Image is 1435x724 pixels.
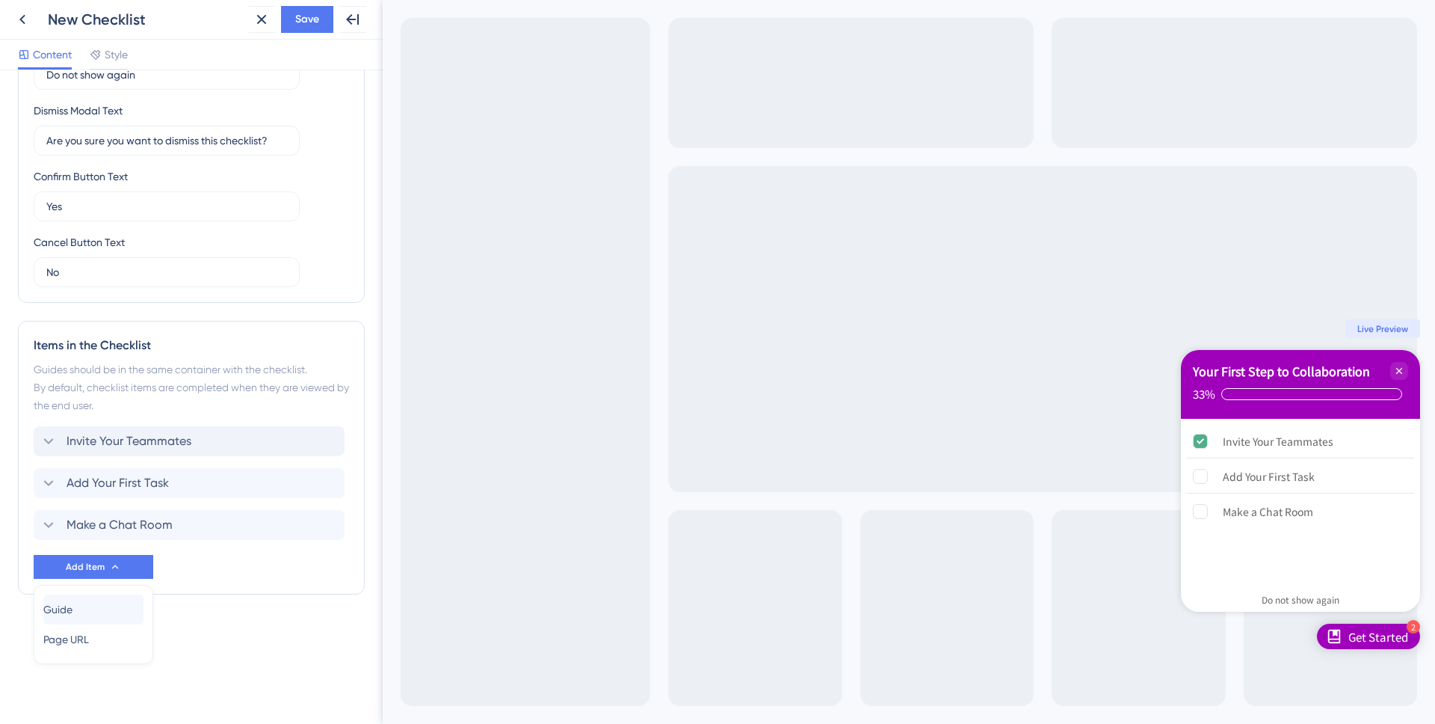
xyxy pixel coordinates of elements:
[810,362,987,380] div: Your First Step to Collaboration
[34,102,123,120] div: Dismiss Modal Text
[67,474,169,492] span: Add Your First Task
[34,168,128,185] div: Confirm Button Text
[48,9,242,30] div: New Checklist
[43,601,72,619] span: Guide
[879,594,957,606] div: Do not show again
[34,555,153,579] button: Add Item
[934,624,1037,649] div: Open Get Started checklist, remaining modules: 2
[810,387,1025,401] div: Checklist progress: 33%
[46,264,287,280] input: Type the value
[295,10,319,28] span: Save
[1024,620,1037,633] div: 2
[804,425,1031,458] div: Invite Your Teammates is complete.
[798,419,1037,562] div: Checklist items
[33,46,72,64] span: Content
[975,323,1025,335] span: Live Preview
[67,432,191,450] span: Invite Your Teammates
[840,503,931,521] div: Make a Chat Room
[46,67,287,83] input: Type the value
[798,350,1037,612] div: Checklist Container
[66,561,105,573] span: Add Item
[34,361,349,414] div: Guides should be in the same container with the checklist. By default, checklist items are comple...
[810,387,833,401] div: 33%
[43,631,89,648] span: Page URL
[43,625,143,654] button: Page URL
[34,233,125,251] div: Cancel Button Text
[67,516,173,534] span: Make a Chat Room
[34,337,349,355] div: Items in the Checklist
[46,198,287,215] input: Type the value
[46,132,287,149] input: Type the value
[105,46,128,64] span: Style
[1007,362,1025,380] div: Close Checklist
[281,6,333,33] button: Save
[840,432,951,450] div: Invite Your Teammates
[966,629,1025,644] div: Get Started
[840,467,932,485] div: Add Your First Task
[804,460,1031,494] div: Add Your First Task is incomplete.
[43,595,143,625] button: Guide
[804,495,1031,528] div: Make a Chat Room is incomplete.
